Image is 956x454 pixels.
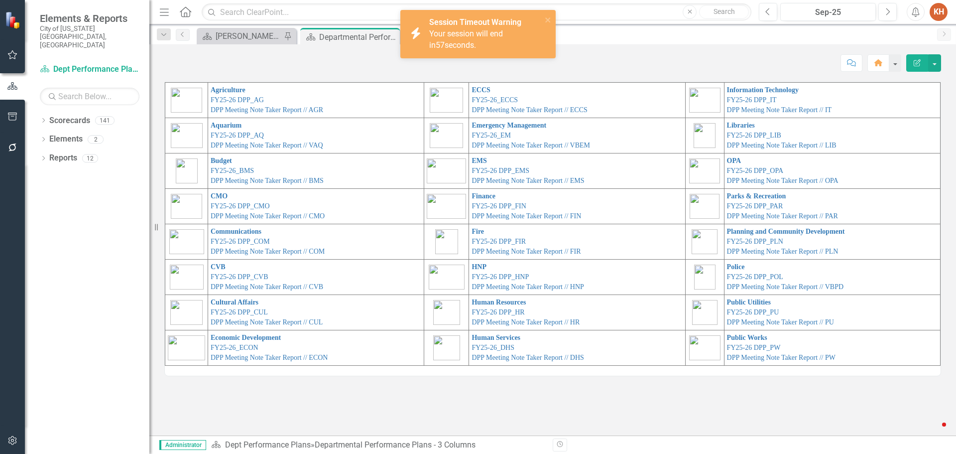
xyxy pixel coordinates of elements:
a: DPP Meeting Note Taker Report // PW [727,354,836,361]
a: FY25-26 DPP_CMO [211,202,270,210]
a: Finance [472,192,495,200]
a: DPP Meeting Note Taker Report // OPA [727,177,838,184]
img: Aquarium.png [171,123,203,148]
img: Human%20Resources.png [433,300,460,325]
a: Libraries [727,122,755,129]
a: FY25-26 DPP_OPA [727,167,783,174]
a: FY25-26 DPP_PLN [727,238,783,245]
a: DPP Meeting Note Taker Report // CMO [211,212,325,220]
img: Office%20of%20Emergency%20Management.png [430,123,463,148]
a: FY25-26 DPP_PU [727,308,779,316]
a: EMS [472,157,486,164]
img: ClearPoint Strategy [5,11,22,29]
strong: Session Timeout Warning [429,17,521,27]
a: DPP Meeting Note Taker Report // VBEM [472,142,590,149]
button: KH [930,3,948,21]
a: Economic Development [211,334,281,341]
a: Human Resources [472,299,526,306]
a: Emergency Management [472,122,546,129]
button: close [545,14,552,25]
a: FY25-26 DPP_HNP [472,273,529,281]
a: Planning and Community Development [727,228,845,235]
a: FY25-26_BMS [211,167,254,174]
a: FY25-26 DPP_POL [727,273,783,281]
div: Sep-25 [784,6,872,18]
span: 57 [436,40,445,50]
a: DPP Meeting Note Taker Report // CVB [211,283,323,291]
a: DPP Meeting Note Taker Report // IT [727,106,832,114]
div: 141 [95,116,115,125]
span: Administrator [159,440,206,450]
a: FY25-26_EM [472,132,511,139]
img: Cultural%20Affairs.png [170,300,203,325]
a: Agriculture [211,86,245,94]
img: Emergency%20Communications%20&%20Citizen%20Services.png [430,88,463,113]
a: DPP Meeting Note Taker Report // VBPD [727,283,843,291]
img: Housing%20&%20Neighborhood%20Preservation.png [429,265,465,290]
a: CMO [211,192,228,200]
a: FY25-26_DHS [472,344,514,351]
a: DPP Meeting Note Taker Report // COM [211,248,325,255]
a: Reports [49,152,77,164]
img: Fire.png [435,229,458,254]
a: FY25-26 DPP_COM [211,238,270,245]
a: Human Services [472,334,520,341]
img: Communications.png [169,229,204,254]
a: Aquarium [211,122,241,129]
a: DPP Meeting Note Taker Report // EMS [472,177,584,184]
img: City%20Manager's%20Office.png [171,194,202,219]
img: Agriculture.png [171,88,202,113]
div: Departmental Performance Plans - 3 Columns [315,440,476,450]
a: FY25-26 DPP_LIB [727,132,781,139]
a: DPP Meeting Note Taker Report // FIR [472,248,581,255]
a: DPP Meeting Note Taker Report // DHS [472,354,584,361]
button: Sep-25 [780,3,876,21]
img: Office%20of%20Performance%20&%20Accountability.png [689,158,720,183]
a: FY25-26 DPP_PW [727,344,781,351]
a: DPP Meeting Note Taker Report // FIN [472,212,581,220]
a: Budget [211,157,232,164]
a: OPA [727,157,741,164]
div: [PERSON_NAME]'s Home [216,30,281,42]
img: Emergency%20Medical%20Services.png [427,158,466,183]
img: Planning%20&%20Community%20Development.png [692,229,717,254]
a: FY25-26 DPP_IT [727,96,777,104]
a: Cultural Affairs [211,299,258,306]
a: FY25-26_ECCS [472,96,518,104]
img: Finance.png [427,194,466,219]
img: Libraries.png [694,123,716,148]
a: DPP Meeting Note Taker Report // AGR [211,106,323,114]
a: DPP Meeting Note Taker Report // PLN [727,248,838,255]
img: Public%20Works.png [689,335,720,360]
input: Search ClearPoint... [202,3,751,21]
a: FY25-26 DPP_CUL [211,308,268,316]
a: Information Technology [727,86,799,94]
a: FY25-26_ECON [211,344,258,351]
a: FY25-26 DPP_HR [472,308,524,316]
a: DPP Meeting Note Taker Report // CUL [211,318,323,326]
a: ECCS [472,86,490,94]
a: DPP Meeting Note Taker Report // HNP [472,283,584,291]
a: FY25-26 DPP_EMS [472,167,529,174]
a: FY25-26 DPP_AG [211,96,264,104]
small: City of [US_STATE][GEOGRAPHIC_DATA], [GEOGRAPHIC_DATA] [40,24,139,49]
a: Public Works [727,334,767,341]
img: IT%20Logo.png [689,88,720,113]
span: Search [714,7,735,15]
a: Scorecards [49,115,90,127]
a: DPP Meeting Note Taker Report // LIB [727,142,836,149]
span: Your session will end in seconds. [429,29,503,50]
a: DPP Meeting Note Taker Report // ECCS [472,106,587,114]
a: FY25-26 DPP_AQ [211,132,264,139]
div: Departmental Performance Plans - 3 Columns [319,31,397,43]
a: [PERSON_NAME]'s Home [199,30,281,42]
div: 2 [88,135,104,144]
a: CVB [211,263,226,271]
a: FY25-26 DPP_FIR [472,238,526,245]
a: DPP Meeting Note Taker Report // VAQ [211,142,323,149]
div: 12 [82,154,98,162]
a: DPP Meeting Note Taker Report // BMS [211,177,324,184]
iframe: Intercom live chat [922,420,946,444]
a: HNP [472,263,486,271]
